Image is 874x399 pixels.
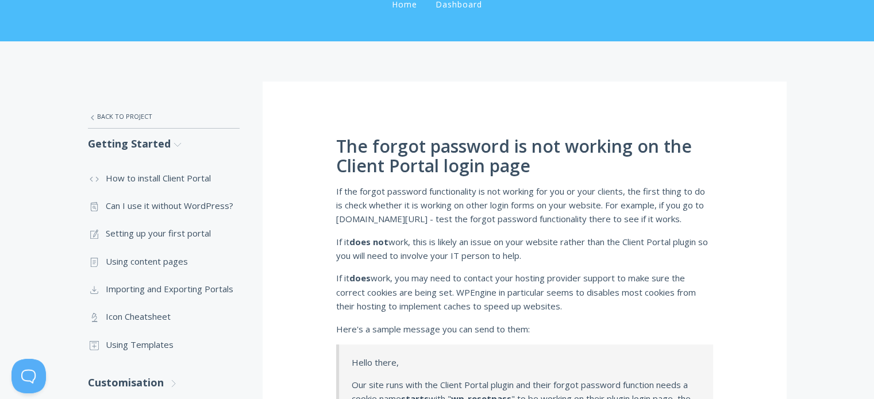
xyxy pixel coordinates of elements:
strong: does [349,272,371,284]
a: Setting up your first portal [88,219,240,247]
p: If it work, this is likely an issue on your website rather than the Client Portal plugin so you w... [336,235,713,263]
a: Getting Started [88,129,240,159]
a: Using content pages [88,247,240,275]
p: Hello there, [352,355,700,369]
a: Can I use it without WordPress? [88,192,240,219]
a: How to install Client Portal [88,164,240,192]
iframe: Toggle Customer Support [11,359,46,393]
p: If it work, you may need to contact your hosting provider support to make sure the correct cookie... [336,271,713,313]
p: Here's a sample message you can send to them: [336,322,713,336]
p: If the forgot password functionality is not working for you or your clients, the first thing to d... [336,184,713,226]
strong: does not [349,236,388,247]
a: Back to Project [88,104,240,129]
a: Importing and Exporting Portals [88,275,240,303]
a: Icon Cheatsheet [88,303,240,330]
h1: The forgot password is not working on the Client Portal login page [336,137,713,176]
a: Customisation [88,367,240,398]
a: Using Templates [88,331,240,358]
